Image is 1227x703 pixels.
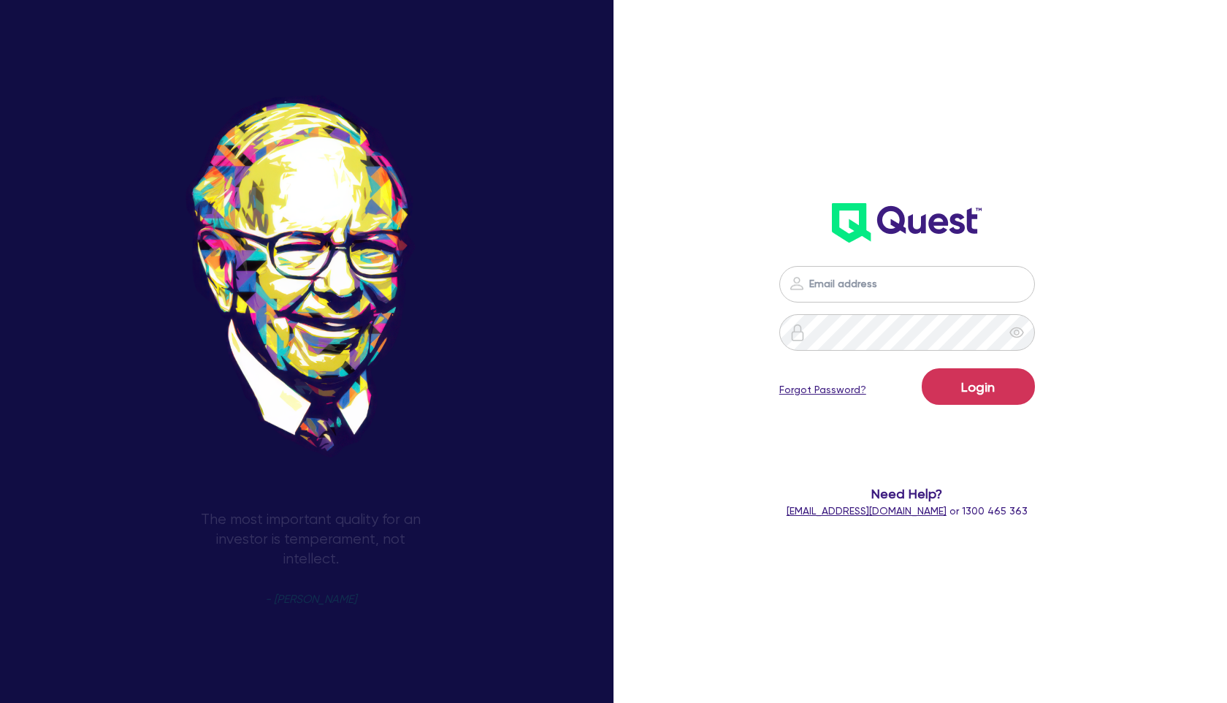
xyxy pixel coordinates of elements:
img: wH2k97JdezQIQAAAABJRU5ErkJggg== [832,203,982,243]
span: Need Help? [746,484,1069,503]
span: eye [1009,325,1024,340]
img: icon-password [789,324,806,341]
span: or 1300 465 363 [787,505,1028,517]
input: Email address [779,266,1035,303]
img: icon-password [788,275,806,292]
span: - [PERSON_NAME] [265,594,356,605]
a: Forgot Password? [779,382,866,398]
a: [EMAIL_ADDRESS][DOMAIN_NAME] [787,505,947,517]
button: Login [922,368,1035,405]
